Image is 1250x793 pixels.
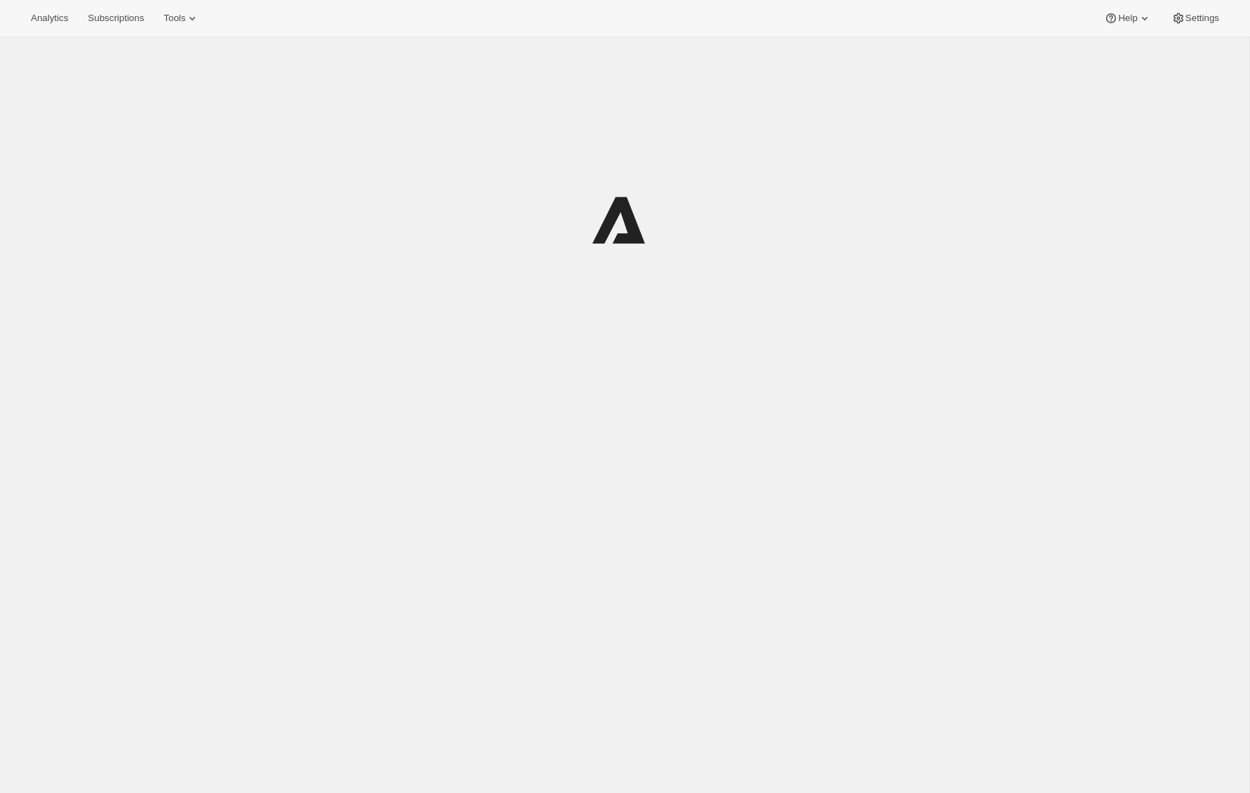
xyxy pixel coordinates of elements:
button: Help [1096,8,1159,28]
button: Tools [155,8,208,28]
span: Help [1118,13,1137,24]
span: Analytics [31,13,68,24]
span: Settings [1185,13,1219,24]
span: Subscriptions [88,13,144,24]
button: Analytics [22,8,77,28]
button: Settings [1163,8,1228,28]
span: Tools [164,13,185,24]
button: Subscriptions [79,8,152,28]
